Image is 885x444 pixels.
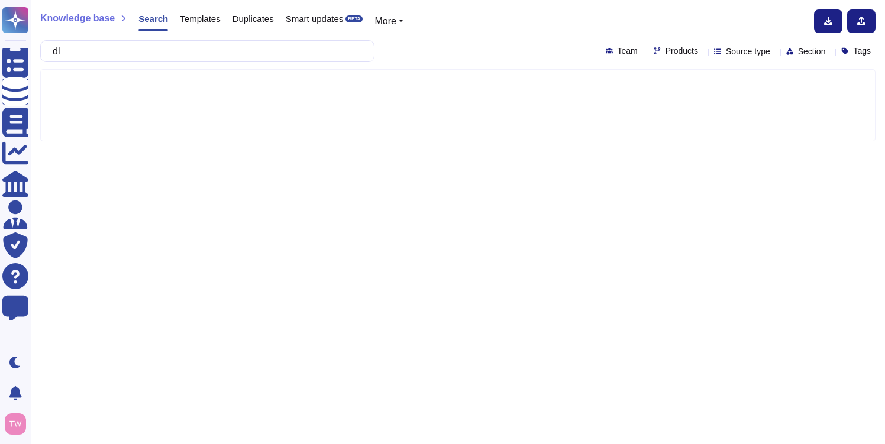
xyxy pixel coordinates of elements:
[374,16,396,26] span: More
[666,47,698,55] span: Products
[286,14,344,23] span: Smart updates
[853,47,871,55] span: Tags
[138,14,168,23] span: Search
[798,47,826,56] span: Section
[232,14,274,23] span: Duplicates
[345,15,363,22] div: BETA
[40,14,115,23] span: Knowledge base
[47,41,362,61] input: Search a question or template...
[374,14,403,28] button: More
[726,47,770,56] span: Source type
[5,413,26,435] img: user
[2,411,34,437] button: user
[618,47,638,55] span: Team
[180,14,220,23] span: Templates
